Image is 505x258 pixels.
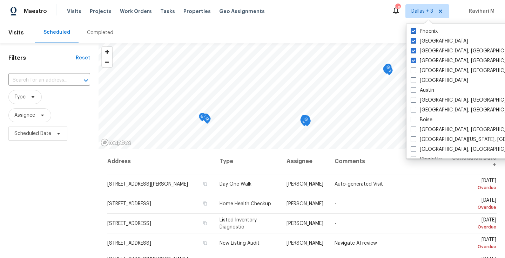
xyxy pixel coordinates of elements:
[204,115,211,126] div: Map marker
[411,77,468,84] label: [GEOGRAPHIC_DATA]
[220,201,271,206] span: Home Health Checkup
[107,221,151,226] span: [STREET_ADDRESS]
[411,87,434,94] label: Austin
[466,8,494,15] span: Ravihari M
[43,29,70,36] div: Scheduled
[395,4,400,11] div: 59
[203,114,210,125] div: Map marker
[451,178,496,191] span: [DATE]
[287,241,323,246] span: [PERSON_NAME]
[411,116,432,123] label: Boise
[304,117,311,128] div: Map marker
[301,115,308,126] div: Map marker
[281,149,329,174] th: Assignee
[287,182,323,187] span: [PERSON_NAME]
[411,38,468,45] label: [GEOGRAPHIC_DATA]
[120,8,152,15] span: Work Orders
[90,8,112,15] span: Projects
[335,182,383,187] span: Auto-generated Visit
[451,243,496,250] div: Overdue
[303,116,310,127] div: Map marker
[220,218,257,230] span: Listed Inventory Diagnostic
[300,116,307,127] div: Map marker
[99,43,493,149] canvas: Map
[76,54,90,62] div: Reset
[8,75,70,86] input: Search for an address...
[107,182,188,187] span: [STREET_ADDRESS][PERSON_NAME]
[301,118,308,129] div: Map marker
[451,184,496,191] div: Overdue
[202,181,208,187] button: Copy Address
[202,240,208,246] button: Copy Address
[411,156,442,163] label: Charlotte
[107,241,151,246] span: [STREET_ADDRESS]
[107,201,151,206] span: [STREET_ADDRESS]
[446,149,497,174] th: Scheduled Date ↑
[220,241,260,246] span: New Listing Audit
[24,8,47,15] span: Maestro
[451,198,496,211] span: [DATE]
[202,114,209,124] div: Map marker
[451,224,496,231] div: Overdue
[199,113,206,124] div: Map marker
[183,8,211,15] span: Properties
[335,201,336,206] span: -
[202,200,208,207] button: Copy Address
[384,64,391,75] div: Map marker
[8,54,76,62] h1: Filters
[451,204,496,211] div: Overdue
[385,64,392,75] div: Map marker
[335,221,336,226] span: -
[102,47,112,57] button: Zoom in
[101,138,132,147] a: Mapbox homepage
[335,241,377,246] span: Navigate AI review
[81,76,91,85] button: Open
[451,218,496,231] span: [DATE]
[107,149,214,174] th: Address
[14,93,26,101] span: Type
[386,67,393,78] div: Map marker
[202,220,208,226] button: Copy Address
[220,182,251,187] span: Day One Walk
[411,8,433,15] span: Dallas + 3
[67,8,81,15] span: Visits
[287,221,323,226] span: [PERSON_NAME]
[102,57,112,67] button: Zoom out
[87,29,113,36] div: Completed
[219,8,265,15] span: Geo Assignments
[14,130,51,137] span: Scheduled Date
[287,201,323,206] span: [PERSON_NAME]
[214,149,281,174] th: Type
[329,149,446,174] th: Comments
[14,112,35,119] span: Assignee
[451,237,496,250] span: [DATE]
[160,9,175,14] span: Tasks
[411,28,438,35] label: Phoenix
[383,65,390,76] div: Map marker
[8,25,24,40] span: Visits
